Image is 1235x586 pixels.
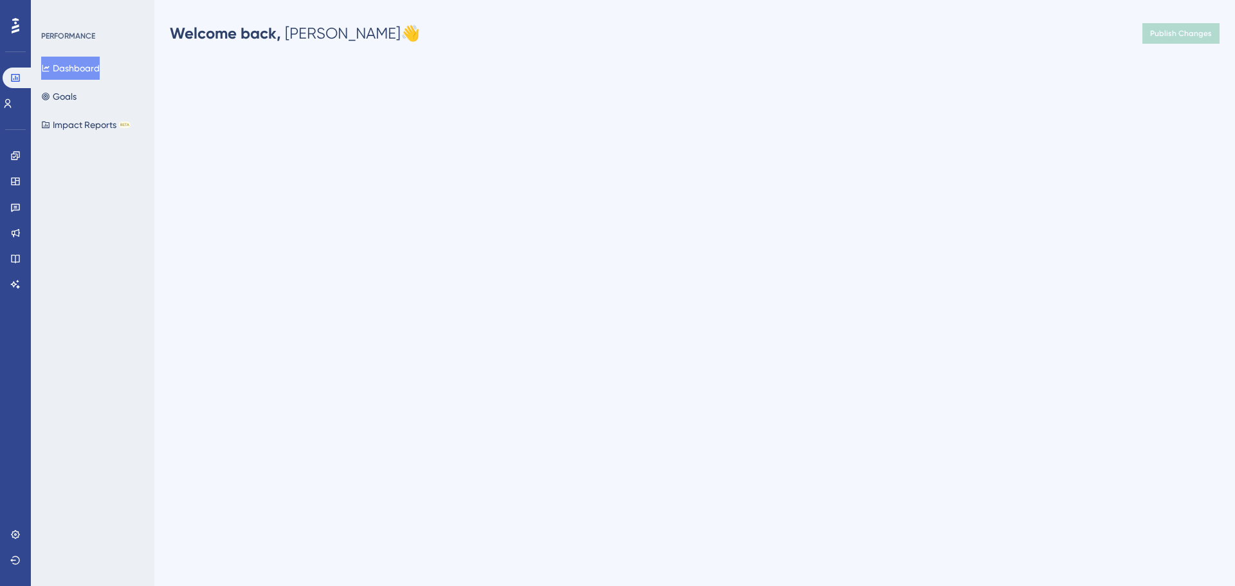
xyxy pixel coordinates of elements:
div: [PERSON_NAME] 👋 [170,23,420,44]
button: Dashboard [41,57,100,80]
button: Goals [41,85,77,108]
span: Publish Changes [1150,28,1212,39]
div: PERFORMANCE [41,31,95,41]
button: Publish Changes [1142,23,1220,44]
div: BETA [119,122,131,128]
span: Welcome back, [170,24,281,42]
button: Impact ReportsBETA [41,113,131,136]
